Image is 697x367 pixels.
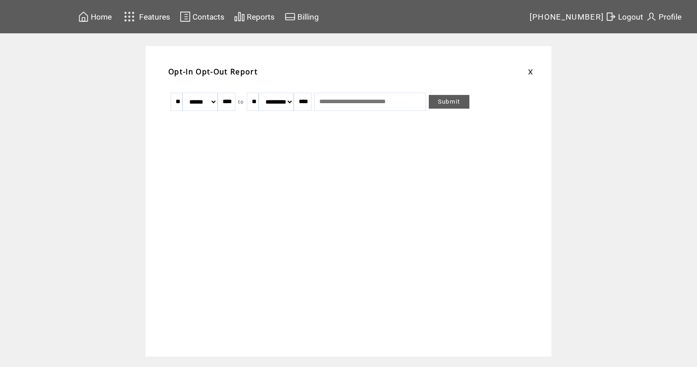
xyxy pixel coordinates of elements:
span: Logout [618,12,643,21]
img: profile.svg [646,11,657,22]
span: Profile [659,12,681,21]
span: Home [91,12,112,21]
a: Logout [604,10,645,24]
img: creidtcard.svg [285,11,296,22]
span: Billing [297,12,319,21]
img: contacts.svg [180,11,191,22]
span: to [238,99,244,105]
img: features.svg [121,9,137,24]
a: Contacts [178,10,226,24]
a: Billing [283,10,320,24]
a: Profile [645,10,683,24]
img: chart.svg [234,11,245,22]
a: Home [77,10,113,24]
a: Submit [429,95,469,109]
img: home.svg [78,11,89,22]
span: [PHONE_NUMBER] [530,12,604,21]
a: Reports [233,10,276,24]
span: Features [139,12,170,21]
span: Contacts [192,12,224,21]
span: Reports [247,12,275,21]
img: exit.svg [605,11,616,22]
span: Opt-In Opt-Out Report [168,67,258,77]
a: Features [120,8,172,26]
